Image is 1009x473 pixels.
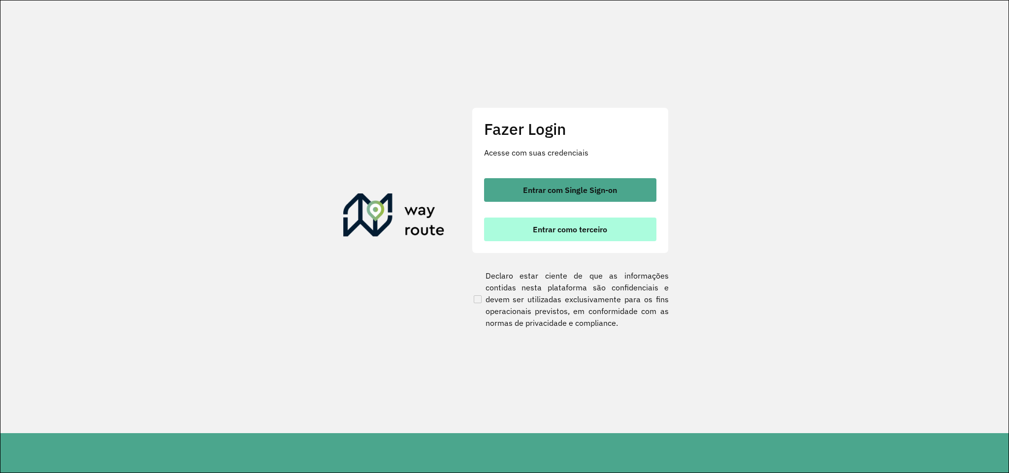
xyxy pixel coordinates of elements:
[484,147,656,158] p: Acesse com suas credenciais
[472,270,669,329] label: Declaro estar ciente de que as informações contidas nesta plataforma são confidenciais e devem se...
[523,186,617,194] span: Entrar com Single Sign-on
[484,218,656,241] button: button
[484,120,656,138] h2: Fazer Login
[533,225,607,233] span: Entrar como terceiro
[343,193,445,241] img: Roteirizador AmbevTech
[484,178,656,202] button: button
